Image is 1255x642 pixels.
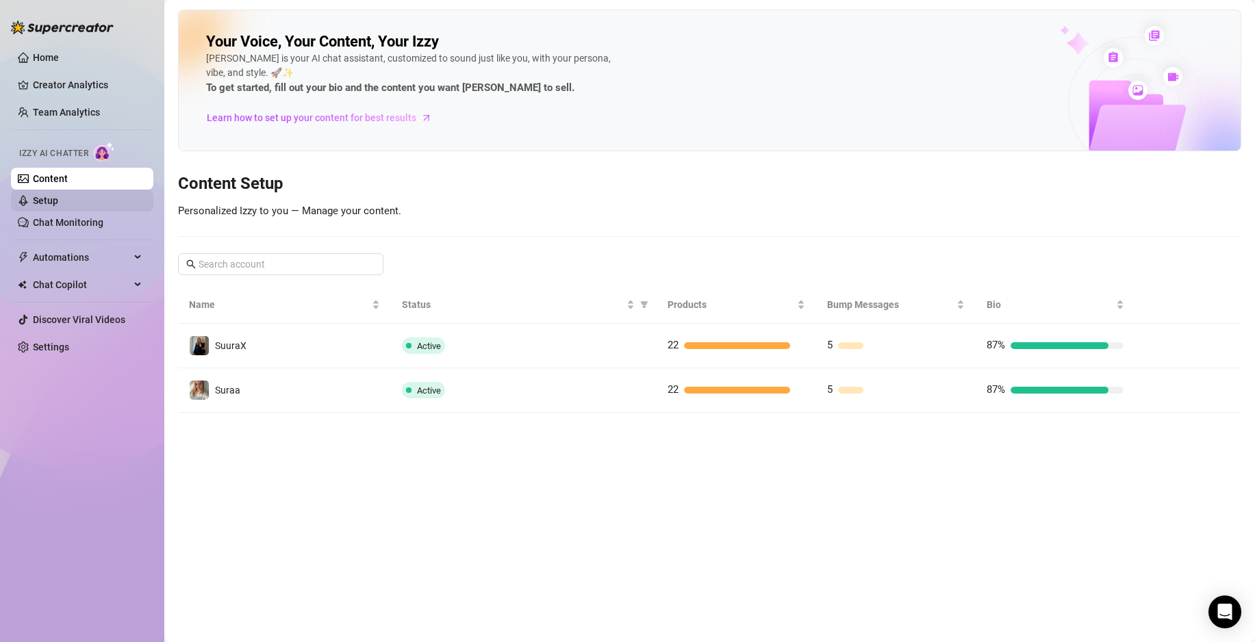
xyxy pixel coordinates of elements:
[190,336,209,355] img: SuuraX
[206,32,439,51] h2: Your Voice, Your Content, Your Izzy
[178,205,401,217] span: Personalized Izzy to you — Manage your content.
[186,259,196,269] span: search
[199,257,364,272] input: Search account
[19,147,88,160] span: Izzy AI Chatter
[33,246,130,268] span: Automations
[976,286,1135,324] th: Bio
[18,280,27,290] img: Chat Copilot
[827,383,833,396] span: 5
[391,286,657,324] th: Status
[33,274,130,296] span: Chat Copilot
[816,286,976,324] th: Bump Messages
[33,217,103,228] a: Chat Monitoring
[33,74,142,96] a: Creator Analytics
[33,107,100,118] a: Team Analytics
[189,297,369,312] span: Name
[417,385,441,396] span: Active
[33,314,125,325] a: Discover Viral Videos
[1208,595,1241,628] div: Open Intercom Messenger
[215,340,246,351] span: SuuraX
[190,381,209,400] img: Suraa
[987,297,1113,312] span: Bio
[206,81,574,94] strong: To get started, fill out your bio and the content you want [PERSON_NAME] to sell.
[668,383,679,396] span: 22
[33,342,69,352] a: Settings
[640,300,648,309] span: filter
[420,111,433,125] span: arrow-right
[206,107,442,129] a: Learn how to set up your content for best results
[215,385,240,396] span: Suraa
[94,142,115,162] img: AI Chatter
[827,339,833,351] span: 5
[987,339,1005,351] span: 87%
[668,297,794,312] span: Products
[207,110,416,125] span: Learn how to set up your content for best results
[178,286,391,324] th: Name
[206,51,617,97] div: [PERSON_NAME] is your AI chat assistant, customized to sound just like you, with your persona, vi...
[402,297,624,312] span: Status
[33,195,58,206] a: Setup
[1028,11,1241,151] img: ai-chatter-content-library-cLFOSyPT.png
[637,294,651,315] span: filter
[33,52,59,63] a: Home
[18,252,29,263] span: thunderbolt
[668,339,679,351] span: 22
[11,21,114,34] img: logo-BBDzfeDw.svg
[417,341,441,351] span: Active
[178,173,1241,195] h3: Content Setup
[657,286,816,324] th: Products
[33,173,68,184] a: Content
[987,383,1005,396] span: 87%
[827,297,954,312] span: Bump Messages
